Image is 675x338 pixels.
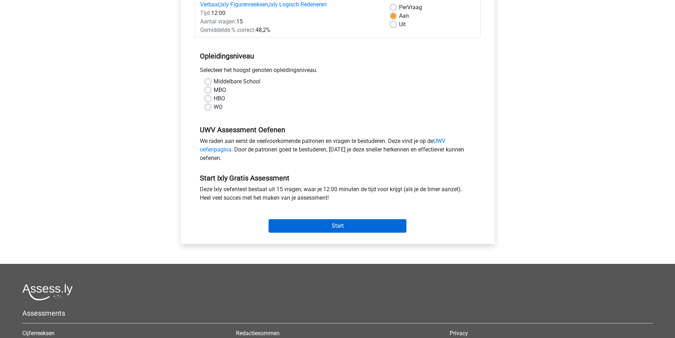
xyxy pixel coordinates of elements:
span: Aantal vragen: [200,18,236,25]
a: Ixly Logisch Redeneren [269,1,327,8]
span: Per [399,4,407,11]
span: Tijd: [200,10,211,16]
h5: Start Ixly Gratis Assessment [200,174,476,182]
div: We raden aan eerst de veelvoorkomende patronen en vragen te bestuderen. Deze vind je op de . Door... [195,137,481,165]
label: WO [214,103,223,111]
input: Start [269,219,406,233]
label: Vraag [399,3,422,12]
label: Aan [399,12,409,20]
h5: Assessments [22,309,653,317]
span: Gemiddelde % correct: [200,27,255,33]
h5: UWV Assessment Oefenen [200,126,476,134]
a: Privacy [450,330,468,337]
a: Ixly Figurenreeksen [220,1,268,8]
label: Middelbare School [214,77,260,86]
img: Assessly logo [22,284,73,300]
div: 12:00 [195,9,385,17]
label: Uit [399,20,406,29]
a: Cijferreeksen [22,330,55,337]
div: Deze Ixly oefentest bestaat uit 15 vragen, waar je 12:00 minuten de tijd voor krijgt (als je de t... [195,185,481,205]
div: 15 [195,17,385,26]
h5: Opleidingsniveau [200,49,476,63]
label: MBO [214,86,226,94]
div: Selecteer het hoogst genoten opleidingsniveau. [195,66,481,77]
a: Redactiesommen [236,330,280,337]
div: 48,2% [195,26,385,34]
label: HBO [214,94,225,103]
